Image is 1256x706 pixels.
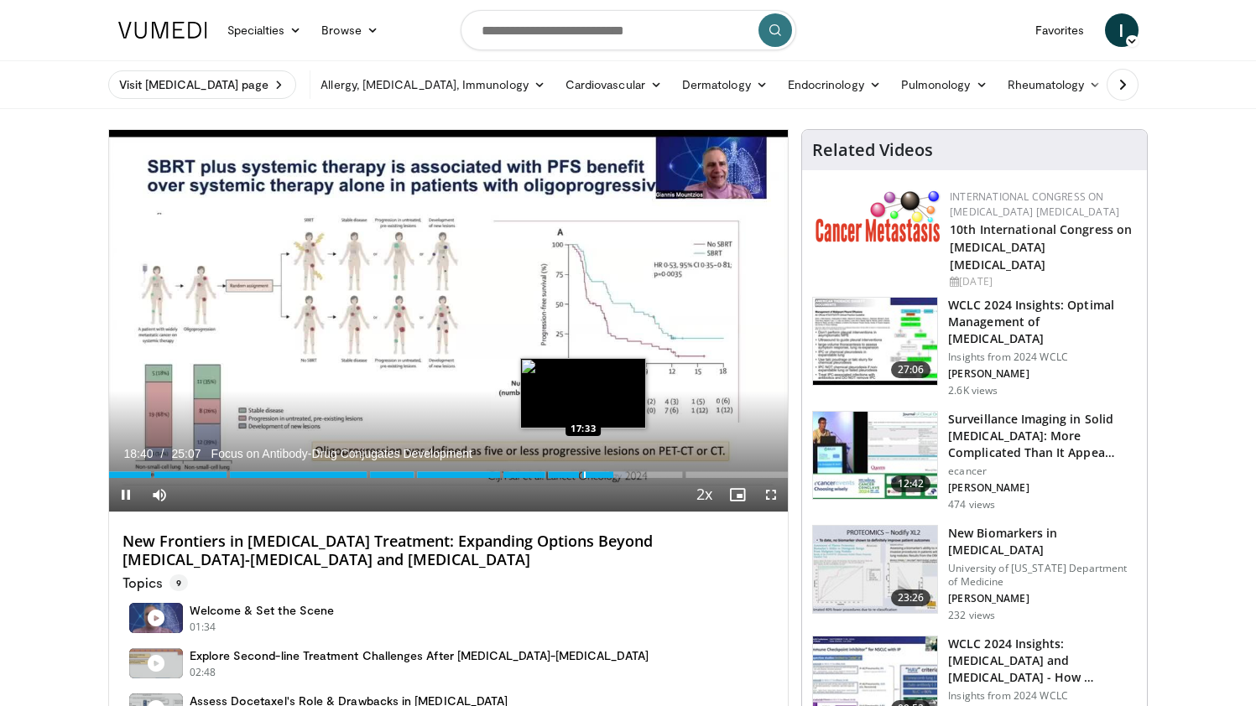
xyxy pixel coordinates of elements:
h4: Welcome & Set the Scene [190,603,335,618]
button: Playback Rate [687,478,721,511]
h3: Surveillance Imaging in Solid [MEDICAL_DATA]: More Complicated Than It Appea… [948,411,1137,461]
p: Insights from 2024 WCLC [948,689,1137,703]
p: Insights from 2024 WCLC [948,350,1137,364]
a: 27:06 WCLC 2024 Insights: Optimal Management of [MEDICAL_DATA] Insights from 2024 WCLC [PERSON_NA... [812,297,1137,397]
a: 12:42 Surveillance Imaging in Solid [MEDICAL_DATA]: More Complicated Than It Appea… ecancer [PERS... [812,411,1137,511]
a: Pulmonology [891,68,998,101]
p: 02:48 [190,665,216,680]
button: Mute [143,478,176,511]
a: Cardiovascular [555,68,672,101]
img: 6ff8bc22-9509-4454-a4f8-ac79dd3b8976.png.150x105_q85_autocrop_double_scale_upscale_version-0.2.png [816,189,941,242]
span: Focus on Antibody-Drug Conjugates Development [211,446,472,461]
div: [DATE] [950,274,1134,289]
a: I [1105,13,1139,47]
h3: New Biomarkers in [MEDICAL_DATA] [948,525,1137,558]
a: 23:26 New Biomarkers in [MEDICAL_DATA] University of [US_STATE] Department of Medicine [PERSON_NA... [812,525,1137,622]
img: VuMedi Logo [118,22,207,39]
button: Fullscreen [754,478,788,511]
span: 25:07 [172,447,201,460]
span: 9 [169,574,188,591]
p: ecancer [948,465,1137,478]
a: 10th International Congress on [MEDICAL_DATA] [MEDICAL_DATA] [950,221,1132,273]
p: [PERSON_NAME] [948,367,1137,381]
span: / [161,447,164,460]
span: 23:26 [891,589,931,606]
p: Topics [122,574,188,591]
h3: WCLC 2024 Insights: Optimal Management of [MEDICAL_DATA] [948,297,1137,347]
a: International Congress on [MEDICAL_DATA] [MEDICAL_DATA] [950,189,1119,219]
p: [PERSON_NAME] [948,592,1137,605]
img: 3a403bee-3229-45b3-a430-6154aa75147a.150x105_q85_crop-smart_upscale.jpg [813,298,937,385]
video-js: Video Player [109,130,789,512]
button: Pause [109,478,143,511]
p: 01:34 [190,620,216,635]
a: Allergy, [MEDICAL_DATA], Immunology [310,68,555,101]
span: 12:42 [891,475,931,492]
img: image.jpeg [520,358,646,428]
div: Progress Bar [109,471,789,478]
a: Dermatology [672,68,778,101]
span: 27:06 [891,361,931,378]
h4: Explore Second-line Treatment Challenges After [MEDICAL_DATA]-[MEDICAL_DATA] [190,648,649,663]
a: Browse [311,13,388,47]
p: University of [US_STATE] Department of Medicine [948,562,1137,589]
p: 232 views [948,609,995,622]
p: 474 views [948,498,995,511]
h3: WCLC 2024 Insights: [MEDICAL_DATA] and [MEDICAL_DATA] - How … [948,636,1137,686]
a: Visit [MEDICAL_DATA] page [108,70,297,99]
a: Favorites [1025,13,1095,47]
img: f12e60fb-64f6-4cb2-bfd2-be8aaa2a0c93.150x105_q85_crop-smart_upscale.jpg [813,526,937,613]
a: Specialties [217,13,312,47]
a: Rheumatology [998,68,1112,101]
button: Enable picture-in-picture mode [721,478,754,511]
h4: Related Videos [812,140,933,160]
h4: New Frontiers in [MEDICAL_DATA] Treatment: Expanding Options Beyond [MEDICAL_DATA]-[MEDICAL_DATA]... [122,532,775,568]
p: 2.6K views [948,384,998,397]
a: Endocrinology [778,68,891,101]
span: 18:40 [124,447,154,460]
input: Search topics, interventions [461,10,796,50]
p: [PERSON_NAME] [948,481,1137,495]
img: 63598d14-b5ad-402f-9d79-6cc0506b6ebe.150x105_q85_crop-smart_upscale.jpg [813,412,937,499]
